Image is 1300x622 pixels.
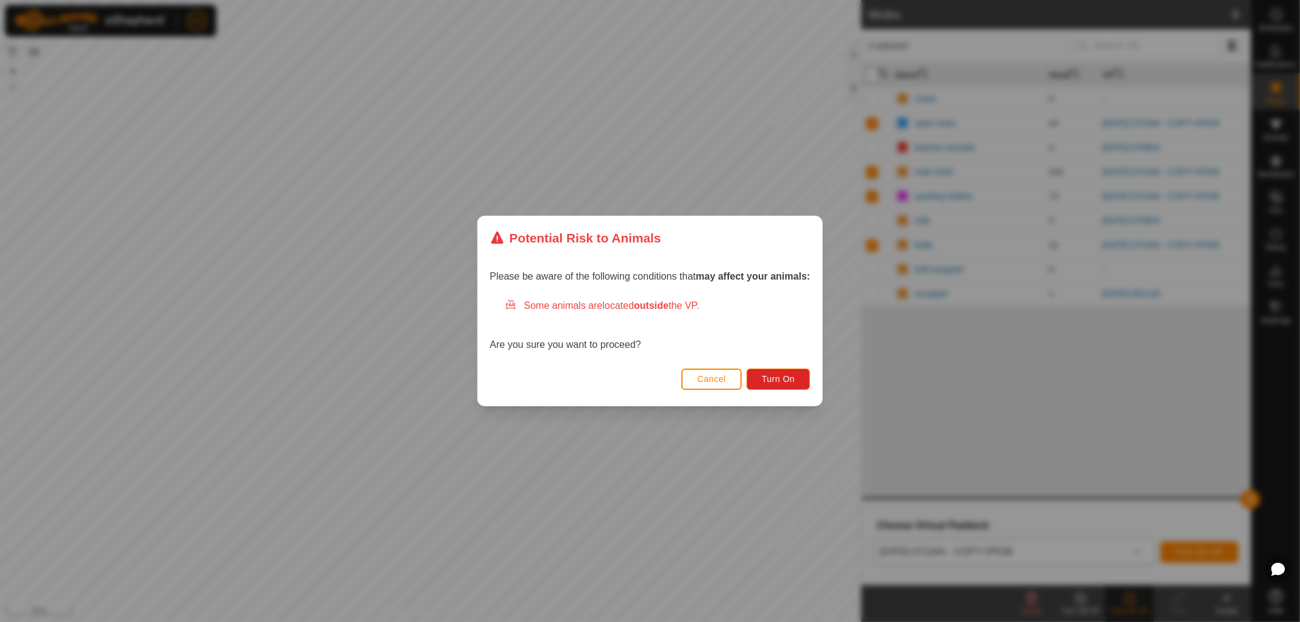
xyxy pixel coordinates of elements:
[762,374,795,384] span: Turn On
[490,299,811,352] div: Are you sure you want to proceed?
[696,271,811,281] strong: may affect your animals:
[681,369,742,390] button: Cancel
[634,300,669,311] strong: outside
[697,374,726,384] span: Cancel
[505,299,811,313] div: Some animals are
[603,300,700,311] span: located the VP.
[490,228,661,247] div: Potential Risk to Animals
[490,271,811,281] span: Please be aware of the following conditions that
[747,369,810,390] button: Turn On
